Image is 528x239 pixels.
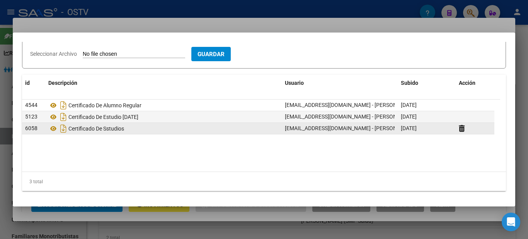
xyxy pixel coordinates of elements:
[285,80,304,86] span: Usuario
[48,80,77,86] span: Descripción
[401,80,418,86] span: Subido
[401,113,417,120] span: [DATE]
[398,75,456,91] datatable-header-cell: Subido
[68,114,138,120] span: Certificado De Estudio [DATE]
[30,51,77,57] span: Seleccionar Archivo
[25,125,37,131] span: 6058
[459,80,475,86] span: Acción
[282,75,398,91] datatable-header-cell: Usuario
[401,125,417,131] span: [DATE]
[68,126,124,132] span: Certificado De Sstudios
[45,75,282,91] datatable-header-cell: Descripción
[198,51,225,58] span: Guardar
[68,102,141,108] span: Certificado De Alumno Regular
[58,99,68,112] i: Descargar documento
[456,75,494,91] datatable-header-cell: Acción
[285,102,416,108] span: [EMAIL_ADDRESS][DOMAIN_NAME] - [PERSON_NAME]
[58,122,68,135] i: Descargar documento
[25,80,30,86] span: id
[285,125,416,131] span: [EMAIL_ADDRESS][DOMAIN_NAME] - [PERSON_NAME]
[25,102,37,108] span: 4544
[58,111,68,123] i: Descargar documento
[25,113,37,120] span: 5123
[285,113,416,120] span: [EMAIL_ADDRESS][DOMAIN_NAME] - [PERSON_NAME]
[401,102,417,108] span: [DATE]
[502,213,520,231] div: Open Intercom Messenger
[22,75,45,91] datatable-header-cell: id
[22,172,506,191] div: 3 total
[191,47,231,61] button: Guardar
